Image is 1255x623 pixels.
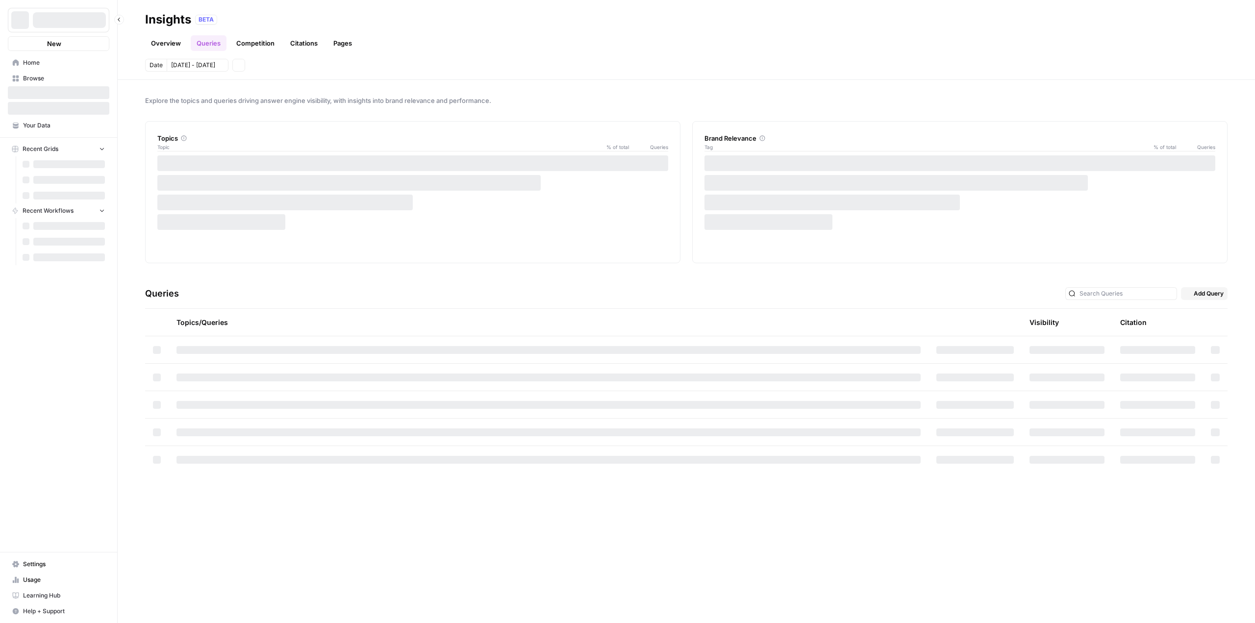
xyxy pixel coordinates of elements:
[1147,143,1176,151] span: % of total
[145,35,187,51] a: Overview
[23,206,74,215] span: Recent Workflows
[629,143,668,151] span: Queries
[167,59,228,72] button: [DATE] - [DATE]
[1194,289,1224,298] span: Add Query
[230,35,280,51] a: Competition
[47,39,61,49] span: New
[23,591,105,600] span: Learning Hub
[327,35,358,51] a: Pages
[1079,289,1174,299] input: Search Queries
[600,143,629,151] span: % of total
[23,607,105,616] span: Help + Support
[8,603,109,619] button: Help + Support
[1176,143,1215,151] span: Queries
[23,145,58,153] span: Recent Grids
[23,575,105,584] span: Usage
[23,121,105,130] span: Your Data
[8,142,109,156] button: Recent Grids
[145,287,179,300] h3: Queries
[1181,287,1228,300] button: Add Query
[1120,309,1147,336] div: Citation
[8,588,109,603] a: Learning Hub
[171,61,215,70] span: [DATE] - [DATE]
[8,71,109,86] a: Browse
[145,12,191,27] div: Insights
[23,74,105,83] span: Browse
[704,143,1147,151] span: Tag
[145,96,1228,105] span: Explore the topics and queries driving answer engine visibility, with insights into brand relevan...
[176,309,921,336] div: Topics/Queries
[157,143,600,151] span: Topic
[8,572,109,588] a: Usage
[23,560,105,569] span: Settings
[150,61,163,70] span: Date
[8,36,109,51] button: New
[195,15,217,25] div: BETA
[284,35,324,51] a: Citations
[1029,318,1059,327] div: Visibility
[191,35,226,51] a: Queries
[157,133,668,143] div: Topics
[8,55,109,71] a: Home
[704,133,1215,143] div: Brand Relevance
[8,203,109,218] button: Recent Workflows
[23,58,105,67] span: Home
[8,118,109,133] a: Your Data
[8,556,109,572] a: Settings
